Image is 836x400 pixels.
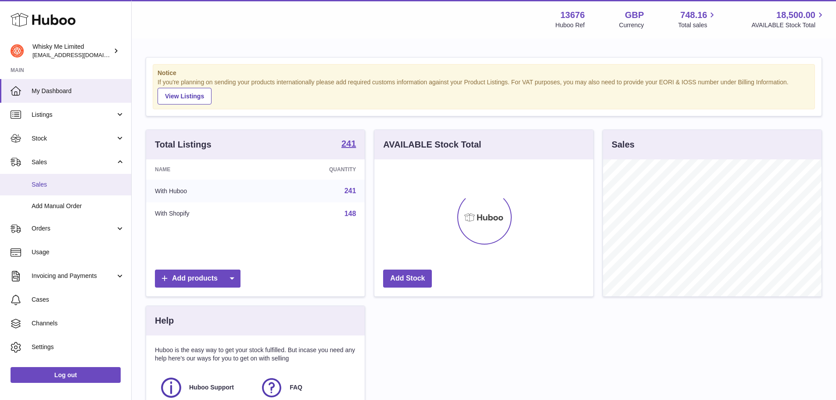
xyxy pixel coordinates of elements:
img: internalAdmin-13676@internal.huboo.com [11,44,24,58]
a: Huboo Support [159,376,251,400]
a: 241 [341,139,356,150]
span: Total sales [678,21,717,29]
a: Add products [155,270,240,288]
span: Stock [32,134,115,143]
a: Log out [11,367,121,383]
span: Sales [32,158,115,166]
th: Quantity [264,159,365,180]
a: Add Stock [383,270,432,288]
a: 241 [344,187,356,195]
td: With Huboo [146,180,264,202]
a: 148 [344,210,356,217]
a: View Listings [158,88,212,105]
h3: AVAILABLE Stock Total [383,139,481,151]
span: Add Manual Order [32,202,125,210]
p: Huboo is the easy way to get your stock fulfilled. But incase you need any help here's our ways f... [155,346,356,363]
span: [EMAIL_ADDRESS][DOMAIN_NAME] [32,51,129,58]
span: 18,500.00 [776,9,815,21]
span: Listings [32,111,115,119]
strong: GBP [625,9,644,21]
h3: Total Listings [155,139,212,151]
span: 748.16 [680,9,707,21]
th: Name [146,159,264,180]
span: Usage [32,248,125,256]
a: 748.16 Total sales [678,9,717,29]
h3: Sales [612,139,635,151]
span: Orders [32,224,115,233]
div: Currency [619,21,644,29]
strong: 13676 [560,9,585,21]
div: If you're planning on sending your products internationally please add required customs informati... [158,78,810,105]
span: Channels [32,319,125,328]
span: FAQ [290,383,302,392]
span: Invoicing and Payments [32,272,115,280]
span: My Dashboard [32,87,125,95]
h3: Help [155,315,174,327]
span: Huboo Support [189,383,234,392]
div: Whisky Me Limited [32,43,111,59]
span: Sales [32,180,125,189]
strong: 241 [341,139,356,148]
strong: Notice [158,69,810,77]
span: Settings [32,343,125,351]
span: AVAILABLE Stock Total [751,21,825,29]
a: 18,500.00 AVAILABLE Stock Total [751,9,825,29]
a: FAQ [260,376,352,400]
span: Cases [32,295,125,304]
td: With Shopify [146,202,264,225]
div: Huboo Ref [556,21,585,29]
